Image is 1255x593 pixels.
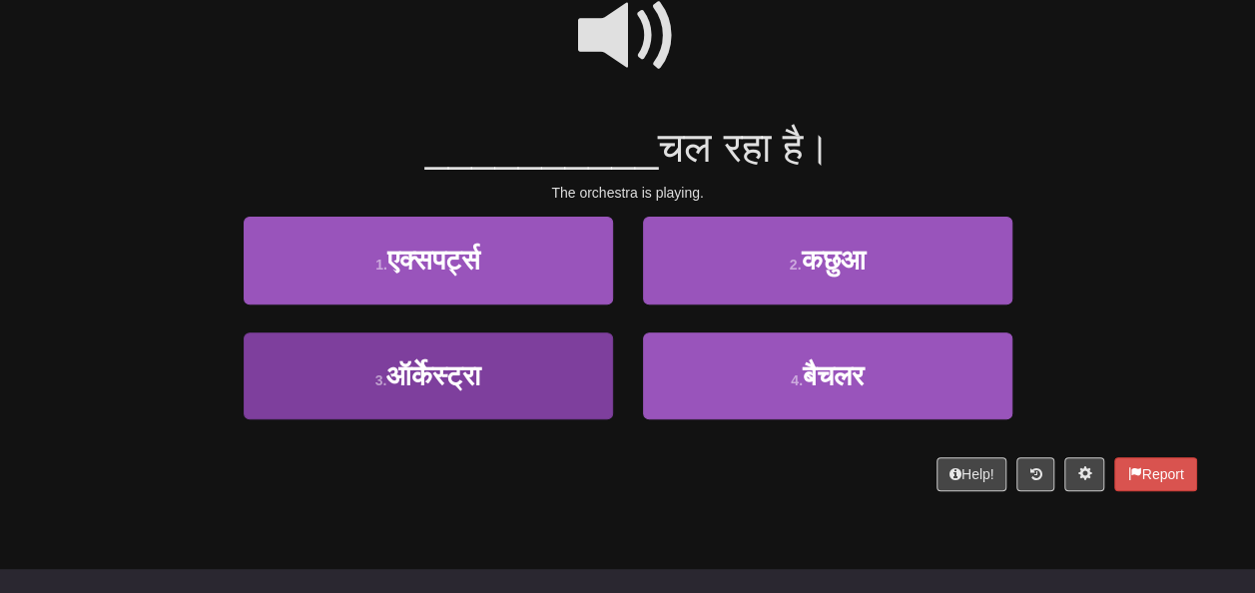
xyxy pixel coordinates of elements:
[59,183,1197,203] div: The orchestra is playing.
[386,360,480,391] span: ऑर्केस्ट्रा
[1114,457,1196,491] button: Report
[803,360,864,391] span: बैचलर
[937,457,1007,491] button: Help!
[375,372,387,388] small: 3 .
[375,257,387,273] small: 1 .
[801,245,865,276] span: कछुआ
[643,332,1012,419] button: 4.बैचलर
[790,257,802,273] small: 2 .
[244,332,613,419] button: 3.ऑर्केस्ट्रा
[1016,457,1054,491] button: Round history (alt+y)
[791,372,803,388] small: 4 .
[643,217,1012,303] button: 2.कछुआ
[658,124,830,171] span: चल रहा है।
[425,124,659,171] span: __________
[244,217,613,303] button: 1.एक्सपर्ट्स
[387,245,480,276] span: एक्सपर्ट्स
